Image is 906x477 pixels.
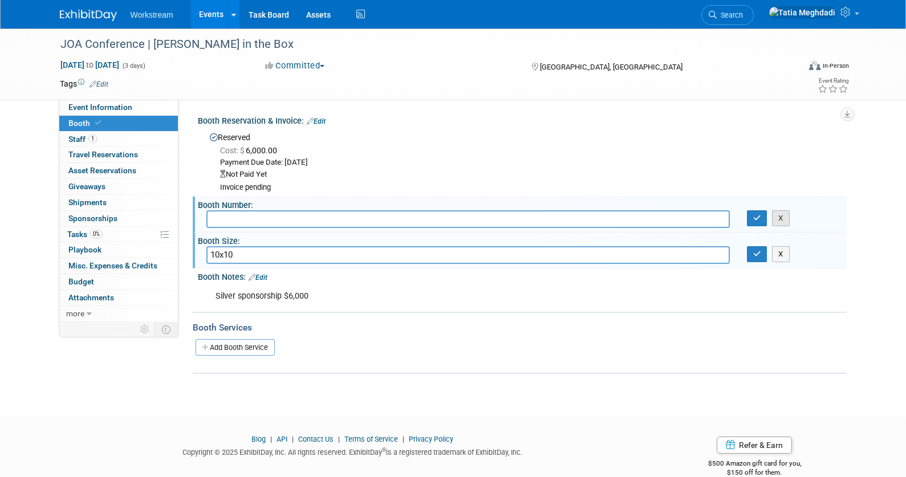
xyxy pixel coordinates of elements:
[809,61,820,70] img: Format-Inperson.png
[68,134,97,144] span: Staff
[220,146,282,155] span: 6,000.00
[68,182,105,191] span: Giveaways
[59,179,178,194] a: Giveaways
[249,274,267,282] a: Edit
[67,230,103,239] span: Tasks
[90,80,108,88] a: Edit
[56,34,782,55] div: JOA Conference | [PERSON_NAME] in the Box
[60,78,108,89] td: Tags
[59,147,178,162] a: Travel Reservations
[59,274,178,290] a: Budget
[220,169,838,180] div: Not Paid Yet
[66,309,84,318] span: more
[818,78,848,84] div: Event Rating
[220,183,838,193] div: Invoice pending
[277,435,287,443] a: API
[60,445,646,458] div: Copyright © 2025 ExhibitDay, Inc. All rights reserved. ExhibitDay is a registered trademark of Ex...
[307,117,326,125] a: Edit
[717,11,743,19] span: Search
[68,198,107,207] span: Shipments
[261,60,329,72] button: Committed
[68,119,103,128] span: Booth
[59,132,178,147] a: Staff1
[60,10,117,21] img: ExhibitDay
[121,62,145,70] span: (3 days)
[206,129,838,193] div: Reserved
[382,447,386,453] sup: ®
[68,103,132,112] span: Event Information
[772,210,790,226] button: X
[193,321,847,334] div: Booth Services
[335,435,343,443] span: |
[772,246,790,262] button: X
[60,60,120,70] span: [DATE] [DATE]
[68,277,94,286] span: Budget
[717,437,792,454] a: Refer & Earn
[88,134,97,143] span: 1
[95,120,101,126] i: Booth reservation complete
[196,339,275,356] a: Add Booth Service
[90,230,103,238] span: 0%
[68,293,114,302] span: Attachments
[155,322,178,337] td: Toggle Event Tabs
[59,116,178,131] a: Booth
[701,5,754,25] a: Search
[59,211,178,226] a: Sponsorships
[131,10,173,19] span: Workstream
[68,261,157,270] span: Misc. Expenses & Credits
[68,150,138,159] span: Travel Reservations
[267,435,275,443] span: |
[198,233,847,247] div: Booth Size:
[68,214,117,223] span: Sponsorships
[220,157,838,168] div: Payment Due Date: [DATE]
[135,322,155,337] td: Personalize Event Tab Strip
[409,435,453,443] a: Privacy Policy
[769,6,836,19] img: Tatia Meghdadi
[208,285,721,308] div: Silver sponsorship $6,000
[59,258,178,274] a: Misc. Expenses & Credits
[220,146,246,155] span: Cost: $
[59,242,178,258] a: Playbook
[59,100,178,115] a: Event Information
[59,163,178,178] a: Asset Reservations
[198,197,847,211] div: Booth Number:
[732,59,850,76] div: Event Format
[59,195,178,210] a: Shipments
[400,435,407,443] span: |
[822,62,849,70] div: In-Person
[68,245,101,254] span: Playbook
[198,112,847,127] div: Booth Reservation & Invoice:
[298,435,334,443] a: Contact Us
[198,268,847,283] div: Booth Notes:
[289,435,296,443] span: |
[251,435,266,443] a: Blog
[59,227,178,242] a: Tasks0%
[344,435,398,443] a: Terms of Service
[59,290,178,305] a: Attachments
[540,63,682,71] span: [GEOGRAPHIC_DATA], [GEOGRAPHIC_DATA]
[59,306,178,321] a: more
[84,60,95,70] span: to
[68,166,136,175] span: Asset Reservations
